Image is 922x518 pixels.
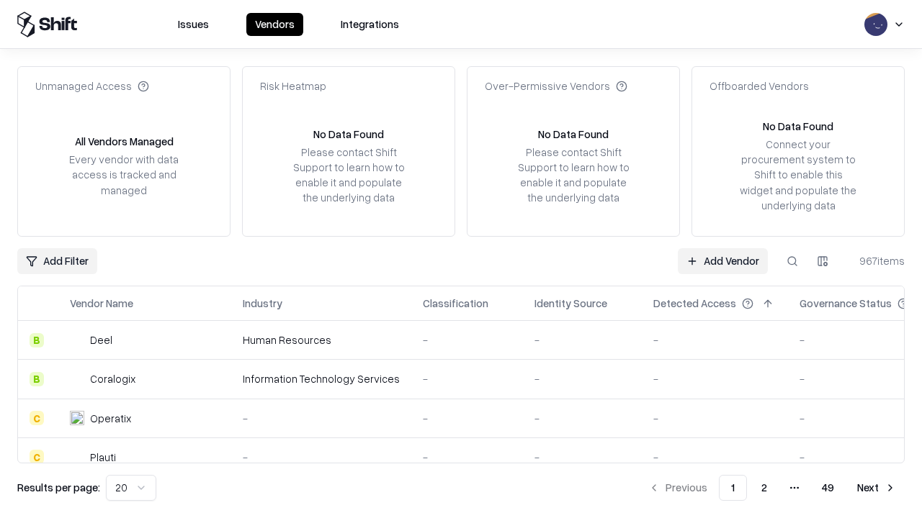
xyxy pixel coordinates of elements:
div: All Vendors Managed [75,134,174,149]
div: - [423,332,511,347]
div: No Data Found [763,119,833,134]
div: Unmanaged Access [35,78,149,94]
div: Classification [423,296,488,311]
div: Vendor Name [70,296,133,311]
div: - [243,450,400,465]
div: Every vendor with data access is tracked and managed [64,152,184,197]
div: Coralogix [90,371,135,386]
button: 49 [810,475,846,501]
nav: pagination [640,475,905,501]
div: - [653,332,776,347]
div: Operatix [90,411,131,426]
button: Integrations [332,13,408,36]
div: Industry [243,296,282,311]
div: - [423,411,511,426]
img: Plauti [70,450,84,464]
img: Operatix [70,411,84,425]
div: Detected Access [653,296,736,311]
div: 967 items [847,253,905,268]
div: Connect your procurement system to Shift to enable this widget and populate the underlying data [738,137,858,213]
div: Information Technology Services [243,371,400,386]
div: Deel [90,332,112,347]
div: - [423,450,511,465]
div: C [30,411,44,425]
div: Risk Heatmap [260,78,326,94]
div: C [30,450,44,464]
div: - [534,332,630,347]
p: Results per page: [17,480,100,495]
button: Issues [169,13,218,36]
div: Offboarded Vendors [710,78,809,94]
div: - [534,411,630,426]
button: Vendors [246,13,303,36]
div: Plauti [90,450,116,465]
div: Identity Source [534,296,607,311]
div: No Data Found [538,127,609,142]
div: No Data Found [313,127,384,142]
div: Human Resources [243,332,400,347]
div: - [534,450,630,465]
div: B [30,333,44,347]
button: 1 [719,475,747,501]
a: Add Vendor [678,248,768,274]
div: - [653,411,776,426]
div: B [30,372,44,386]
div: Governance Status [800,296,892,311]
button: Add Filter [17,248,97,274]
div: Please contact Shift Support to learn how to enable it and populate the underlying data [514,145,633,206]
div: - [243,411,400,426]
div: Please contact Shift Support to learn how to enable it and populate the underlying data [289,145,408,206]
div: - [423,371,511,386]
button: 2 [750,475,779,501]
img: Deel [70,333,84,347]
button: Next [849,475,905,501]
img: Coralogix [70,372,84,386]
div: - [653,371,776,386]
div: - [534,371,630,386]
div: - [653,450,776,465]
div: Over-Permissive Vendors [485,78,627,94]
